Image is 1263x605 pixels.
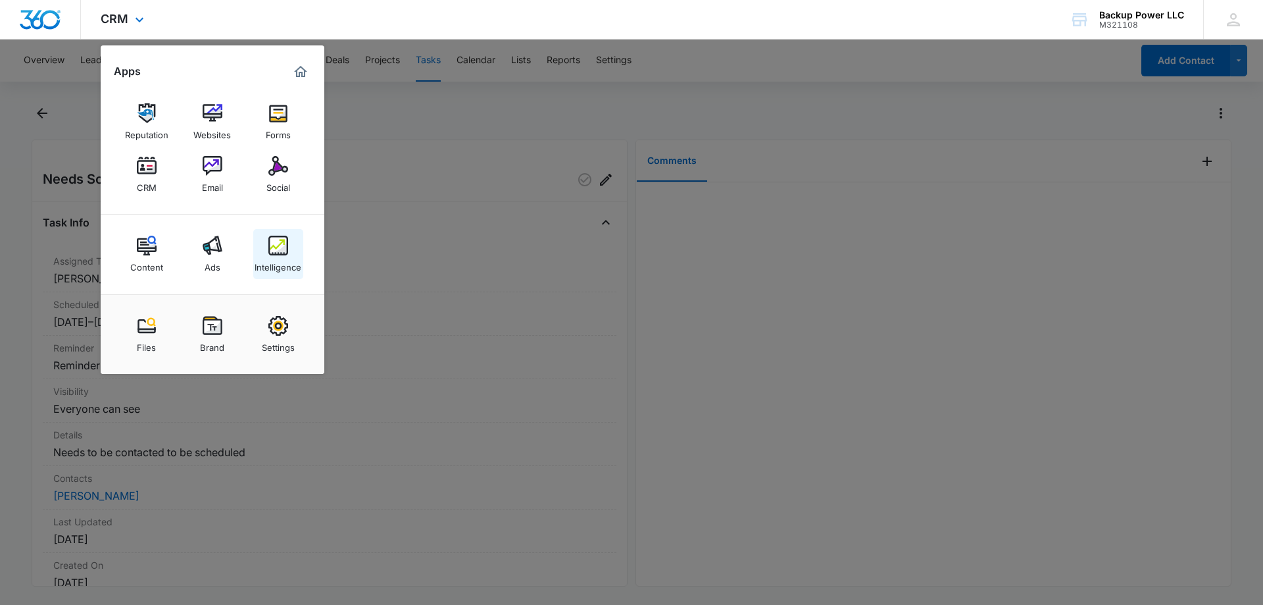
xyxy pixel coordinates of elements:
[253,309,303,359] a: Settings
[255,255,301,273] div: Intelligence
[122,149,172,199] a: CRM
[290,61,311,82] a: Marketing 360® Dashboard
[200,336,224,353] div: Brand
[122,229,172,279] a: Content
[1099,10,1184,20] div: account name
[253,229,303,279] a: Intelligence
[130,255,163,273] div: Content
[262,336,295,353] div: Settings
[1099,20,1184,30] div: account id
[253,149,303,199] a: Social
[137,176,157,193] div: CRM
[137,336,156,353] div: Files
[122,97,172,147] a: Reputation
[205,255,220,273] div: Ads
[187,97,237,147] a: Websites
[114,65,141,78] h2: Apps
[101,12,128,26] span: CRM
[193,123,231,140] div: Websites
[125,123,168,140] div: Reputation
[122,309,172,359] a: Files
[187,149,237,199] a: Email
[187,229,237,279] a: Ads
[266,176,290,193] div: Social
[202,176,223,193] div: Email
[266,123,291,140] div: Forms
[187,309,237,359] a: Brand
[253,97,303,147] a: Forms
